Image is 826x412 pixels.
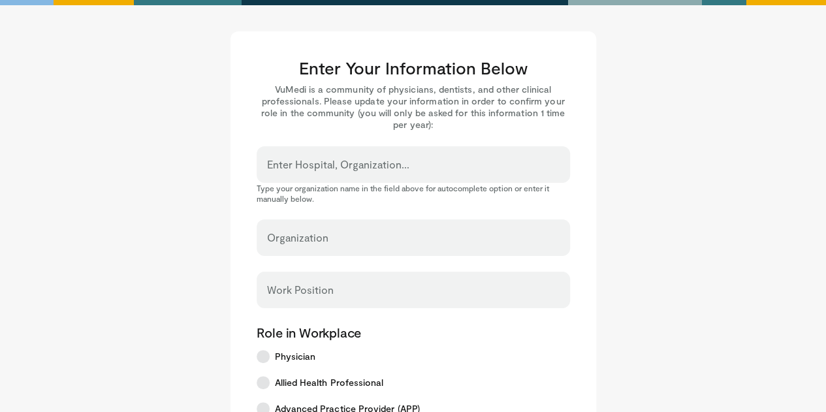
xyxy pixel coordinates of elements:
[257,183,570,204] p: Type your organization name in the field above for autocomplete option or enter it manually below.
[267,225,328,251] label: Organization
[275,376,384,389] span: Allied Health Professional
[257,324,570,341] p: Role in Workplace
[257,84,570,131] p: VuMedi is a community of physicians, dentists, and other clinical professionals. Please update yo...
[257,57,570,78] h3: Enter Your Information Below
[267,151,409,178] label: Enter Hospital, Organization...
[275,350,316,363] span: Physician
[267,277,334,303] label: Work Position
